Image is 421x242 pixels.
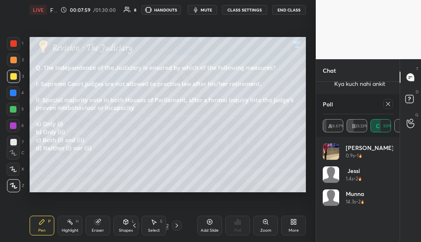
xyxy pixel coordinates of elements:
[346,198,356,205] h5: 14.3s
[346,143,394,152] h4: [PERSON_NAME]
[201,7,212,13] span: mute
[356,175,358,182] h5: 2
[141,5,181,15] button: HANDOUTS
[201,228,219,233] div: Add Slide
[7,53,24,67] div: 2
[356,198,358,205] h5: •
[316,82,400,179] div: grid
[92,228,104,233] div: Eraser
[334,80,393,88] div: Kya kuch nahi ankit
[7,179,24,192] div: Z
[7,37,23,50] div: 1
[358,177,362,181] img: streak-poll-icon.44701ccd.svg
[260,228,271,233] div: Zoom
[346,152,355,159] h5: 0.9s
[361,200,364,204] img: streak-poll-icon.44701ccd.svg
[50,6,57,14] h4: Full Length Test : Complete History - Civics | ICSE Class 10
[7,103,24,116] div: 5
[38,228,46,233] div: Pen
[62,228,79,233] div: Highlight
[7,136,24,149] div: 7
[355,152,357,159] h5: •
[316,60,342,81] p: Chat
[416,89,419,95] p: D
[346,175,354,182] h5: 1.4s
[323,143,393,242] div: grid
[416,66,419,72] p: T
[134,8,136,12] div: 8
[359,154,362,158] img: streak-poll-icon.44701ccd.svg
[358,198,361,205] h5: 2
[323,100,333,108] h4: Poll
[7,70,24,83] div: 3
[272,5,306,15] button: End Class
[323,189,339,206] img: default.png
[222,5,267,15] button: CLASS SETTINGS
[132,219,134,224] div: L
[7,146,24,159] div: C
[323,143,339,160] img: ac57951a0799499d8fd19966482b33a2.jpg
[160,219,162,224] div: S
[354,175,356,182] h5: •
[323,166,339,183] img: default.png
[357,152,359,159] h5: 1
[119,228,133,233] div: Shapes
[7,163,24,176] div: X
[76,219,79,224] div: H
[346,189,364,198] h4: Munna
[148,228,160,233] div: Select
[7,119,24,132] div: 6
[48,219,51,224] div: P
[346,166,362,175] h4: jessi
[187,5,217,15] button: mute
[415,112,419,118] p: G
[289,228,299,233] div: More
[7,86,24,99] div: 4
[30,5,47,15] div: LIVE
